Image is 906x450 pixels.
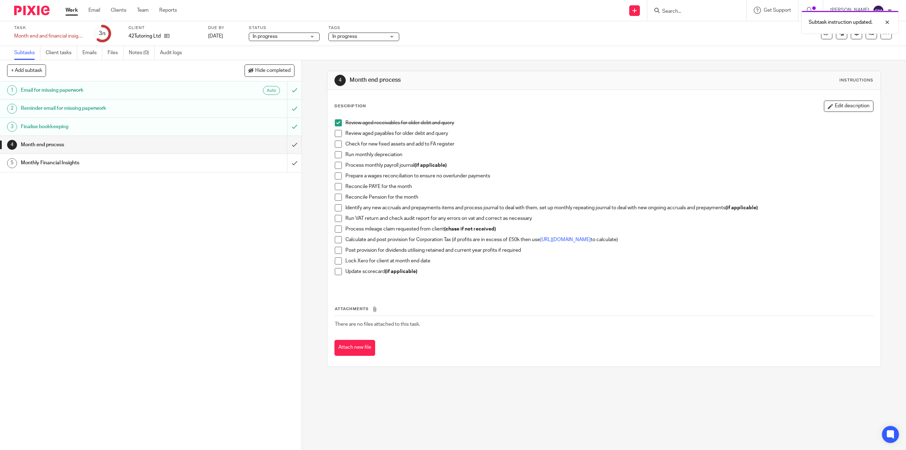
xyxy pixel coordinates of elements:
h1: Month end process [21,139,194,150]
a: Client tasks [46,46,77,60]
button: Hide completed [245,64,294,76]
strong: (if applicable) [414,163,447,168]
p: Check for new fixed assets and add to FA register [345,141,873,148]
div: 1 [7,85,17,95]
div: Instructions [839,78,873,83]
p: Calculate and post provision for Corporation Tax (if profits are in excess of £50k then use to ca... [345,236,873,243]
h1: Month end process [350,76,619,84]
a: Work [65,7,78,14]
div: 3 [7,122,17,132]
a: Subtasks [14,46,40,60]
h1: Monthly Financial Insights [21,158,194,168]
strong: (if applicable) [726,205,758,210]
small: /5 [102,32,106,36]
button: Attach new file [334,340,375,356]
span: In progress [332,34,357,39]
div: 4 [7,140,17,150]
span: In progress [253,34,277,39]
strong: (chase if not received) [444,227,496,232]
p: Review aged receivables for older debt and query [345,119,873,126]
a: Clients [111,7,126,14]
p: Description [334,103,366,109]
p: Run monthly depreciation [345,151,873,158]
p: Process mileage claim requested from client [345,226,873,233]
a: Audit logs [160,46,187,60]
div: 2 [7,104,17,114]
p: Subtask instruction updated. [809,19,872,26]
p: Lock Xero for client at month end date [345,257,873,264]
div: 4 [334,75,346,86]
p: Review aged payables for older debt and query [345,130,873,137]
p: Post provision for dividends utilising retained and current year profits if required [345,247,873,254]
div: 5 [7,158,17,168]
label: Client [128,25,199,31]
img: svg%3E [873,5,884,16]
p: 42Tutoring Ltd [128,33,161,40]
p: Process monthly payroll journal [345,162,873,169]
a: Emails [82,46,102,60]
label: Task [14,25,85,31]
h1: Email for missing paperwork [21,85,194,96]
a: [URL][DOMAIN_NAME] [540,237,591,242]
p: Reconcile PAYE for the month [345,183,873,190]
h1: Finalise bookkeeping [21,121,194,132]
a: Notes (0) [129,46,155,60]
strong: (if applicable) [385,269,417,274]
p: Reconcile Pension for the month [345,194,873,201]
a: Team [137,7,149,14]
span: Attachments [335,307,369,311]
label: Due by [208,25,240,31]
a: Files [108,46,124,60]
span: [DATE] [208,34,223,39]
h1: Reminder email for missing paperwork [21,103,194,114]
label: Status [249,25,320,31]
span: Hide completed [255,68,291,74]
label: Tags [328,25,399,31]
a: Email [88,7,100,14]
p: Prepare a wages reconciliation to ensure no over/under payments [345,172,873,180]
button: + Add subtask [7,64,46,76]
p: Run VAT return and check audit report for any errors on vat and correct as necessary [345,215,873,222]
span: There are no files attached to this task. [335,322,420,327]
p: Update scorecard [345,268,873,275]
div: Month end and financial insights [14,33,85,40]
a: Reports [159,7,177,14]
img: Pixie [14,6,50,15]
button: Edit description [824,101,873,112]
div: 3 [99,29,106,38]
div: Auto [263,86,280,95]
p: Identify any new accruals and prepayments items and process journal to deal with them, set up mon... [345,204,873,211]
